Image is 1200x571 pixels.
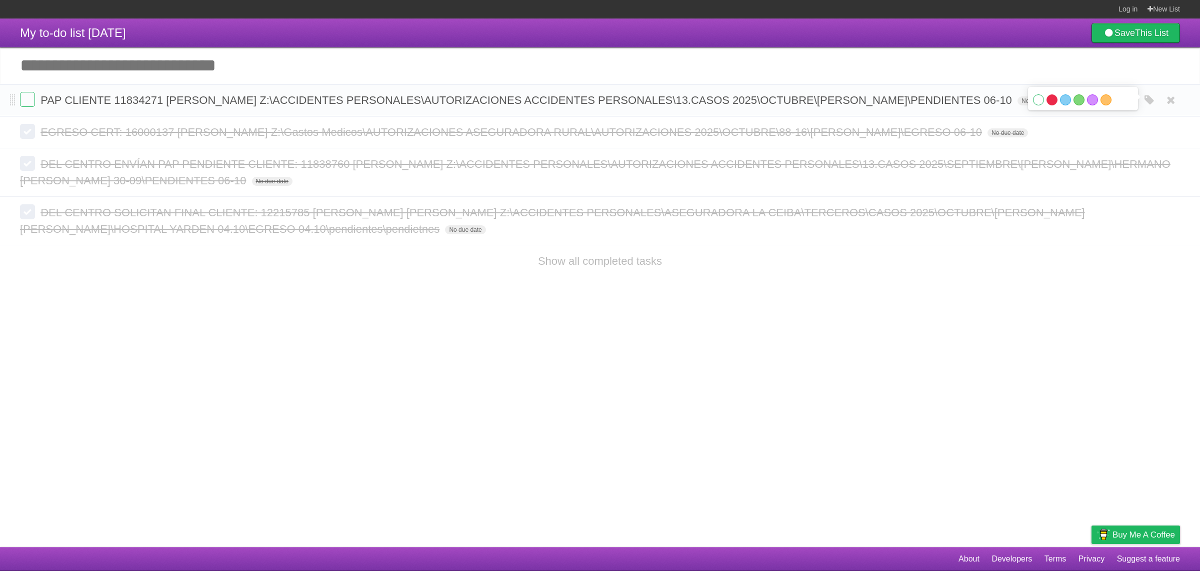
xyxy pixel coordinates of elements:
a: Show all completed tasks [538,255,662,267]
label: Purple [1087,94,1098,105]
label: Done [20,92,35,107]
label: Orange [1100,94,1111,105]
span: DEL CENTRO ENVÍAN PAP PENDIENTE CLIENTE: 11838760 [PERSON_NAME] Z:\ACCIDENTES PERSONALES\AUTORIZA... [20,158,1170,187]
b: This List [1135,28,1168,38]
span: No due date [445,225,485,234]
a: Suggest a feature [1117,550,1180,569]
a: Terms [1044,550,1066,569]
label: Blue [1060,94,1071,105]
label: Done [20,156,35,171]
label: Red [1046,94,1057,105]
span: No due date [1017,96,1058,105]
span: PAP CLIENTE 11834271 [PERSON_NAME] Z:\ACCIDENTES PERSONALES\AUTORIZACIONES ACCIDENTES PERSONALES\... [40,94,1014,106]
a: Buy me a coffee [1091,526,1180,544]
a: About [958,550,979,569]
label: Green [1073,94,1084,105]
span: EGRESO CERT: 16000137 [PERSON_NAME] Z:\Gastos Medicos\AUTORIZACIONES ASEGURADORA RURAL\AUTORIZACI... [40,126,984,138]
span: DEL CENTRO SOLICITAN FINAL CLIENTE: 12215785 [PERSON_NAME] [PERSON_NAME] Z:\ACCIDENTES PERSONALES... [20,206,1085,235]
a: Privacy [1078,550,1104,569]
img: Buy me a coffee [1096,526,1110,543]
span: My to-do list [DATE] [20,26,126,39]
span: No due date [987,128,1028,137]
label: White [1033,94,1044,105]
span: Buy me a coffee [1112,526,1175,544]
span: No due date [252,177,292,186]
a: Developers [991,550,1032,569]
a: SaveThis List [1091,23,1180,43]
label: Done [20,204,35,219]
label: Done [20,124,35,139]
